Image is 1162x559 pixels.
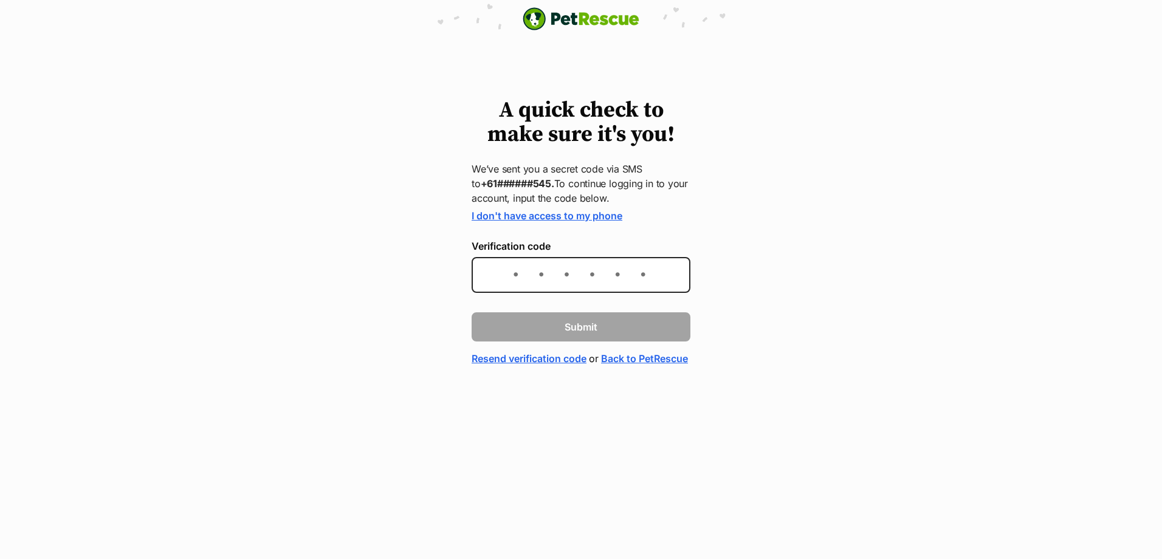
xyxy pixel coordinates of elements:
button: Submit [472,312,690,341]
span: or [589,351,599,366]
a: PetRescue [523,7,639,30]
span: Submit [565,320,597,334]
a: I don't have access to my phone [472,210,622,222]
label: Verification code [472,241,690,252]
h1: A quick check to make sure it's you! [472,98,690,147]
img: logo-e224e6f780fb5917bec1dbf3a21bbac754714ae5b6737aabdf751b685950b380.svg [523,7,639,30]
strong: +61######545. [481,177,554,190]
input: Enter the 6-digit verification code sent to your device [472,257,690,293]
p: We’ve sent you a secret code via SMS to To continue logging in to your account, input the code be... [472,162,690,205]
a: Back to PetRescue [601,351,688,366]
a: Resend verification code [472,351,586,366]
